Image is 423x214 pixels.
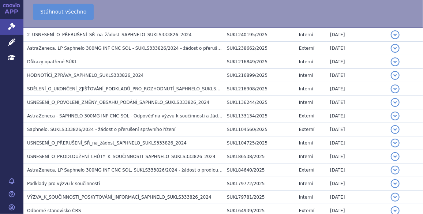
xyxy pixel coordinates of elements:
[326,191,387,204] td: [DATE]
[299,181,313,186] span: Interní
[27,181,100,186] span: Podklady pro výzvu k součinnosti
[299,113,314,119] span: Externí
[27,140,187,146] span: USNESENÍ_O_PŘERUŠENÍ_SŘ_na_žádost_SAPHNELO_SUKLS333826_2024
[27,73,144,78] span: HODNOTÍCÍ_ZPRÁVA_SAPHNELO_SUKLS333826_2024
[391,44,400,53] button: detail
[299,168,314,173] span: Externí
[299,140,313,146] span: Interní
[299,154,313,159] span: Interní
[223,150,295,164] td: SUKL86538/2025
[223,191,295,204] td: SUKL79781/2025
[299,208,314,213] span: Externí
[33,4,94,20] a: Stáhnout všechno
[391,166,400,174] button: detail
[27,208,81,213] span: Odborné stanovisko ČRS
[27,86,246,91] span: SDĚLENÍ_O_UKONČENÍ_ZJIŠŤOVÁNÍ_PODKLADŮ_PRO_ROZHODNUTÍ_SAPHNELO_SUKLS333826_2024
[391,139,400,147] button: detail
[391,152,400,161] button: detail
[27,100,210,105] span: USNESENÍ_O_POVOLENÍ_ZMĚNY_OBSAHU_PODÁNÍ_SAPHNELO_SUKLS333826_2024
[391,98,400,107] button: detail
[27,59,77,64] span: Důkazy opatřené SÚKL
[223,82,295,96] td: SUKL216908/2025
[326,96,387,109] td: [DATE]
[223,96,295,109] td: SUKL136244/2025
[326,177,387,191] td: [DATE]
[27,154,216,159] span: USNESENÍ_O_PRODLOUŽENÍ_LHŮTY_K_SOUČINNOSTI_SAPHNELO_SUKLS333826_2024
[223,164,295,177] td: SUKL84640/2025
[299,73,313,78] span: Interní
[391,193,400,202] button: detail
[391,112,400,120] button: detail
[299,195,313,200] span: Interní
[299,86,313,91] span: Interní
[27,46,261,51] span: AstraZeneca, LP Saphnelo 300MG INF CNC SOL - SUKLS333826/2024 - žádost o přerušení správního řízení
[223,123,295,136] td: SUKL104560/2025
[326,123,387,136] td: [DATE]
[223,136,295,150] td: SUKL104725/2025
[391,125,400,134] button: detail
[223,109,295,123] td: SUKL133134/2025
[299,59,313,64] span: Interní
[299,32,313,37] span: Interní
[299,46,314,51] span: Externí
[27,195,211,200] span: VÝZVA_K_SOUČINNOSTI_POSKYTOVÁNÍ_INFORMACÍ_SAPHNELO_SUKLS333826_2024
[223,55,295,69] td: SUKL216849/2025
[326,69,387,82] td: [DATE]
[27,113,375,119] span: AstraZeneca - SAPHNELO 300MG INF CNC SOL - Odpověď na výzvu k součinnosti a žádost o změnu obsahu...
[223,28,295,42] td: SUKL240195/2025
[326,164,387,177] td: [DATE]
[391,179,400,188] button: detail
[391,30,400,39] button: detail
[326,150,387,164] td: [DATE]
[326,28,387,42] td: [DATE]
[326,82,387,96] td: [DATE]
[223,69,295,82] td: SUKL216899/2025
[326,136,387,150] td: [DATE]
[27,32,192,37] span: 2_USNESENÍ_O_PŘERUŠENÍ_SŘ_na_žádost_SAPHNELO_SUKLS333826_2024
[299,100,313,105] span: Interní
[27,127,175,132] span: Saphnelo, SUKLS333826/2024 - žádost o přerušení správního řízení
[326,42,387,55] td: [DATE]
[223,177,295,191] td: SUKL79772/2025
[27,168,240,173] span: AstraZeneca, LP Saphnelo 300MG INF CNC SOL, SUKLS333826/2024 - žádost o prodloužení lhůty
[326,55,387,69] td: [DATE]
[391,85,400,93] button: detail
[391,57,400,66] button: detail
[326,109,387,123] td: [DATE]
[391,71,400,80] button: detail
[299,127,314,132] span: Externí
[223,42,295,55] td: SUKL238662/2025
